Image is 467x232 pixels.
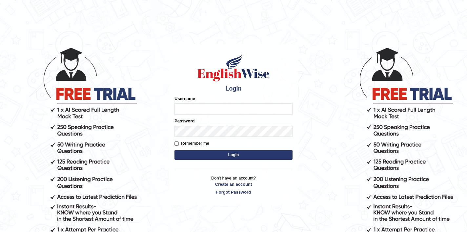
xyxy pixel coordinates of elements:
h4: Login [174,86,293,92]
input: Remember me [174,141,179,146]
img: Logo of English Wise sign in for intelligent practice with AI [196,53,271,82]
label: Username [174,95,195,102]
p: Don't have an account? [174,175,293,195]
label: Password [174,118,194,124]
button: Login [174,150,293,160]
label: Remember me [174,140,209,147]
a: Create an account [174,181,293,187]
a: Forgot Password [174,189,293,195]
